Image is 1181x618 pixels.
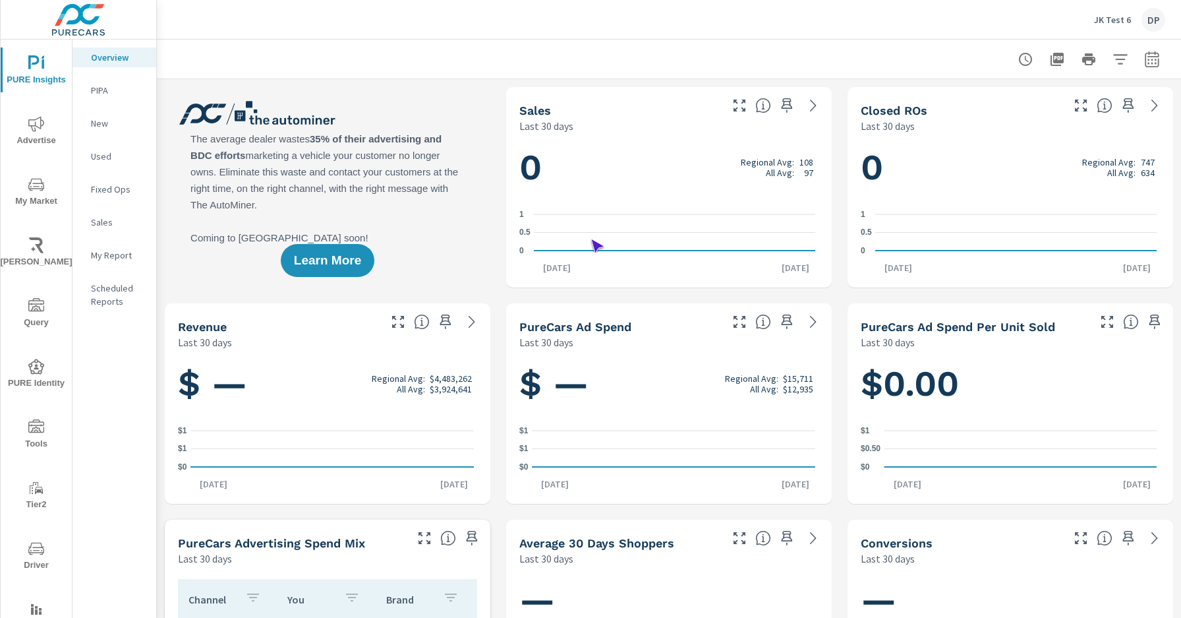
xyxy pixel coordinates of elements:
span: The number of dealer-specified goals completed by a visitor. [Source: This data is provided by th... [1097,530,1112,546]
p: Last 30 days [861,551,915,567]
button: Make Fullscreen [1097,311,1118,332]
span: PURE Insights [5,55,68,88]
p: [DATE] [190,478,237,491]
p: [DATE] [1114,478,1160,491]
h1: 0 [519,145,819,190]
text: $1 [861,426,870,435]
p: JK Test 6 [1094,14,1131,26]
text: $1 [519,426,529,435]
div: New [72,113,156,133]
p: [DATE] [534,261,580,274]
div: Overview [72,47,156,67]
p: $3,924,641 [430,384,472,394]
span: Query [5,298,68,330]
button: Make Fullscreen [729,311,750,332]
p: [DATE] [875,261,921,274]
div: Sales [72,212,156,232]
div: My Report [72,245,156,265]
h1: 0 [861,145,1160,190]
a: See more details in report [461,311,482,332]
span: PURE Identity [5,359,68,391]
span: Tier2 [5,480,68,512]
span: Learn More [294,255,361,266]
p: Last 30 days [861,334,915,350]
text: $0.50 [861,445,880,454]
a: See more details in report [803,311,824,332]
text: $0 [519,462,529,472]
h5: PureCars Advertising Spend Mix [178,536,365,550]
p: New [91,117,146,130]
a: See more details in report [803,95,824,116]
span: Number of Repair Orders Closed by the selected dealership group over the selected time range. [So... [1097,98,1112,113]
text: $1 [519,445,529,454]
text: $0 [861,462,870,472]
p: All Avg: [397,384,425,394]
span: Driver [5,541,68,573]
p: [DATE] [772,261,819,274]
button: Apply Filters [1107,46,1134,73]
p: [DATE] [532,478,578,491]
p: Used [91,150,146,163]
p: Regional Avg: [725,373,778,384]
span: Total cost of media for all PureCars channels for the selected dealership group over the selected... [755,314,771,330]
p: Overview [91,51,146,64]
text: $1 [178,445,187,454]
span: [PERSON_NAME] [5,237,68,270]
span: Save this to your personalized report [776,528,797,549]
p: Brand [386,593,432,606]
p: All Avg: [750,384,778,394]
text: $0 [178,462,187,472]
a: See more details in report [1144,95,1165,116]
p: $12,935 [783,384,813,394]
p: Last 30 days [178,334,232,350]
text: 1 [519,210,524,219]
p: Last 30 days [861,118,915,134]
p: 747 [1141,157,1155,168]
span: Save this to your personalized report [461,528,482,549]
span: Save this to your personalized report [435,311,456,332]
span: Average cost of advertising per each vehicle sold at the dealer over the selected date range. The... [1123,314,1139,330]
button: Print Report [1076,46,1102,73]
span: Number of vehicles sold by the dealership over the selected date range. [Source: This data is sou... [755,98,771,113]
p: Regional Avg: [1082,157,1136,168]
p: Last 30 days [519,334,573,350]
p: [DATE] [431,478,477,491]
button: Learn More [281,244,374,277]
p: [DATE] [772,478,819,491]
p: 108 [799,157,813,168]
h1: $ — [519,361,819,406]
p: Regional Avg: [372,373,425,384]
span: This table looks at how you compare to the amount of budget you spend per channel as opposed to y... [440,530,456,546]
span: Save this to your personalized report [776,311,797,332]
div: Scheduled Reports [72,278,156,311]
div: Used [72,146,156,166]
span: Total sales revenue over the selected date range. [Source: This data is sourced from the dealer’s... [414,314,430,330]
p: Last 30 days [519,551,573,567]
p: Fixed Ops [91,183,146,196]
button: "Export Report to PDF" [1044,46,1070,73]
p: Channel [188,593,235,606]
span: Advertise [5,116,68,148]
p: PIPA [91,84,146,97]
span: Save this to your personalized report [1144,311,1165,332]
text: 0 [861,246,865,255]
div: DP [1141,8,1165,32]
button: Make Fullscreen [729,528,750,549]
div: Fixed Ops [72,179,156,199]
p: All Avg: [1107,168,1136,178]
p: All Avg: [766,168,794,178]
text: $1 [178,426,187,435]
p: 97 [804,168,813,178]
p: 634 [1141,168,1155,178]
text: 0 [519,246,524,255]
a: See more details in report [1144,528,1165,549]
text: 0.5 [519,228,531,237]
text: 0.5 [861,228,872,237]
p: [DATE] [1114,261,1160,274]
button: Make Fullscreen [1070,528,1091,549]
h5: Conversions [861,536,933,550]
button: Make Fullscreen [388,311,409,332]
h5: Average 30 Days Shoppers [519,536,674,550]
text: 1 [861,210,865,219]
span: My Market [5,177,68,209]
